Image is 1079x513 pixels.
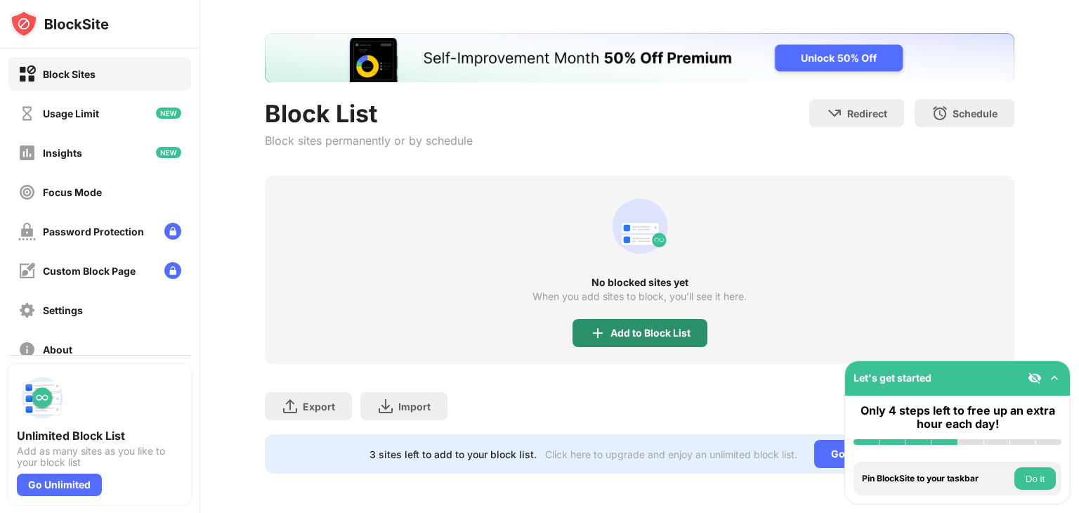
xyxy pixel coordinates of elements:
[610,327,691,339] div: Add to Block List
[1014,467,1056,490] button: Do it
[854,404,1061,431] div: Only 4 steps left to free up an extra hour each day!
[43,108,99,119] div: Usage Limit
[370,448,537,460] div: 3 sites left to add to your block list.
[18,223,36,240] img: password-protection-off.svg
[43,304,83,316] div: Settings
[862,474,1011,483] div: Pin BlockSite to your taskbar
[1028,371,1042,385] img: eye-not-visible.svg
[17,446,183,468] div: Add as many sites as you like to your block list
[43,186,102,198] div: Focus Mode
[43,226,144,238] div: Password Protection
[18,65,36,83] img: block-on.svg
[156,108,181,119] img: new-icon.svg
[854,372,931,384] div: Let's get started
[18,183,36,201] img: focus-off.svg
[265,277,1014,288] div: No blocked sites yet
[1047,371,1061,385] img: omni-setup-toggle.svg
[532,291,747,302] div: When you add sites to block, you’ll see it here.
[18,105,36,122] img: time-usage-off.svg
[606,193,674,260] div: animation
[164,223,181,240] img: lock-menu.svg
[847,108,887,119] div: Redirect
[303,401,335,413] div: Export
[17,474,102,496] div: Go Unlimited
[164,262,181,279] img: lock-menu.svg
[265,33,1014,82] iframe: Banner
[265,134,473,148] div: Block sites permanently or by schedule
[18,262,36,280] img: customize-block-page-off.svg
[43,147,82,159] div: Insights
[953,108,998,119] div: Schedule
[17,429,183,443] div: Unlimited Block List
[18,301,36,319] img: settings-off.svg
[43,68,96,80] div: Block Sites
[156,147,181,158] img: new-icon.svg
[814,440,910,468] div: Go Unlimited
[265,99,473,128] div: Block List
[18,341,36,358] img: about-off.svg
[18,144,36,162] img: insights-off.svg
[17,372,67,423] img: push-block-list.svg
[10,10,109,38] img: logo-blocksite.svg
[545,448,797,460] div: Click here to upgrade and enjoy an unlimited block list.
[398,401,431,413] div: Import
[43,344,72,356] div: About
[43,265,136,277] div: Custom Block Page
